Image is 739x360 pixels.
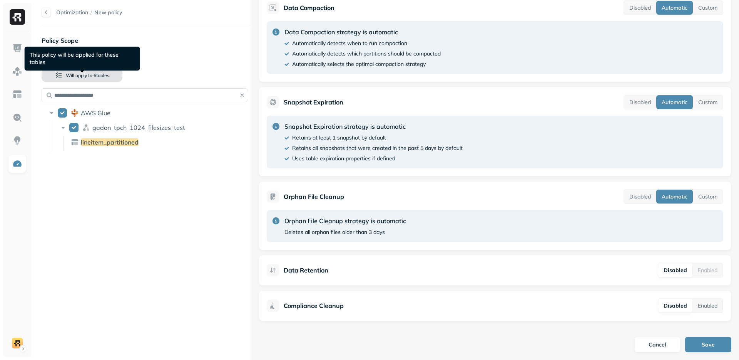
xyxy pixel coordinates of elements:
div: gadon_tpch_1024_filesizes_testgadon_tpch_1024_filesizes_test [56,121,248,134]
p: gadon_tpch_1024_filesizes_test [92,124,185,131]
a: Optimization [56,9,88,16]
p: Retains at least 1 snapshot by default [292,134,386,141]
p: Retains all snapshots that were created in the past 5 days by default [292,145,463,152]
button: Disabled [624,1,656,15]
p: Data Retention [284,266,328,275]
img: Optimization [12,159,22,169]
button: AWS Glue [58,108,67,118]
p: AWS Glue [81,109,110,117]
button: Custom [693,95,723,109]
img: Insights [12,136,22,146]
img: Query Explorer [12,113,22,123]
button: Custom [693,190,723,204]
img: Dashboard [12,43,22,53]
p: Orphan File Cleanup strategy is automatic [284,216,406,225]
span: 6 table s [92,72,109,78]
p: Data Compaction [284,3,334,12]
img: Asset Explorer [12,89,22,99]
button: gadon_tpch_1024_filesizes_test [69,123,79,132]
p: Automatically detects which partitions should be compacted [292,50,441,57]
img: Assets [12,66,22,76]
img: demo [12,338,23,348]
p: Snapshot Expiration strategy is automatic [284,122,463,131]
img: Ryft [10,9,25,25]
button: Enabled [692,299,723,313]
p: Deletes all orphan files older than 3 days [284,229,385,236]
p: Automatically detects when to run compaction [292,40,407,47]
p: / [90,9,92,16]
button: Disabled [624,95,656,109]
button: Disabled [624,190,656,204]
button: Automatic [656,1,693,15]
button: Save [685,337,731,352]
button: Automatic [656,190,693,204]
p: Orphan File Cleanup [284,192,344,201]
p: Uses table expiration properties if defined [292,155,395,162]
p: lineitem_partitioned [81,138,139,146]
p: Automatically selects the optimal compaction strategy [292,61,426,68]
div: lineitem_partitioned [68,136,248,148]
button: Cancel [634,337,680,352]
button: Automatic [656,95,693,109]
div: This policy will be applied for these tables [25,47,140,71]
button: Custom [693,1,723,15]
div: AWS GlueAWS Glue [45,107,247,119]
nav: breadcrumb [56,9,122,16]
p: Compliance Cleanup [284,301,344,310]
button: Will apply to 6tables [42,68,122,82]
p: Data Compaction strategy is automatic [284,27,441,37]
button: Disabled [658,263,692,277]
p: Snapshot Expiration [284,98,343,107]
span: Will apply to [66,72,92,78]
span: New policy [94,9,122,16]
p: Policy Scope [42,36,251,45]
button: Disabled [658,299,692,313]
